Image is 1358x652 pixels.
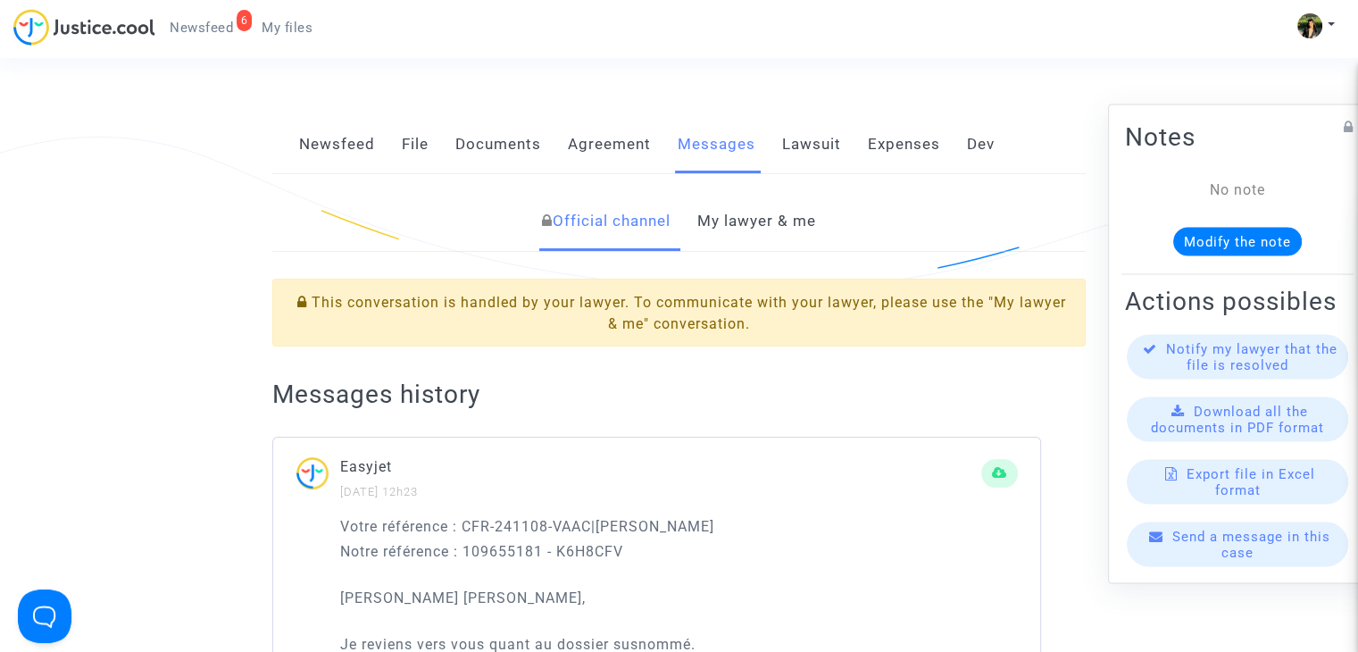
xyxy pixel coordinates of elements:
[1173,228,1302,256] button: Modify the note
[402,115,429,174] a: File
[340,456,981,478] p: Easyjet
[262,20,312,36] span: My files
[782,115,841,174] a: Lawsuit
[155,14,247,41] a: 6Newsfeed
[247,14,327,41] a: My files
[340,587,1018,609] p: [PERSON_NAME] [PERSON_NAME],
[1152,180,1323,201] div: No note
[1187,466,1315,498] span: Export file in Excel format
[299,115,375,174] a: Newsfeed
[237,10,253,31] div: 6
[1166,341,1337,373] span: Notify my lawyer that the file is resolved
[1297,13,1322,38] img: ACg8ocIHv2cjDDKoFJhKpOjfbZYKSpwDZ1OyqKQUd1LFOvruGOPdCw=s96-c
[340,540,1018,563] p: Notre référence : 109655181 - K6H8CFV
[678,115,755,174] a: Messages
[868,115,940,174] a: Expenses
[542,192,671,251] a: Official channel
[272,379,1086,410] h2: Messages history
[296,456,340,501] img: ...
[340,515,1018,538] p: Votre référence : CFR-241108-VAAC|[PERSON_NAME]
[455,115,541,174] a: Documents
[967,115,995,174] a: Dev
[18,589,71,643] iframe: Help Scout Beacon - Open
[1151,404,1324,436] span: Download all the documents in PDF format
[340,485,418,498] small: [DATE] 12h23
[13,9,155,46] img: jc-logo.svg
[1125,286,1350,317] h2: Actions possibles
[170,20,233,36] span: Newsfeed
[568,115,651,174] a: Agreement
[1125,121,1350,153] h2: Notes
[272,279,1086,347] div: This conversation is handled by your lawyer. To communicate with your lawyer, please use the "My ...
[1172,529,1330,561] span: Send a message in this case
[697,192,816,251] a: My lawyer & me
